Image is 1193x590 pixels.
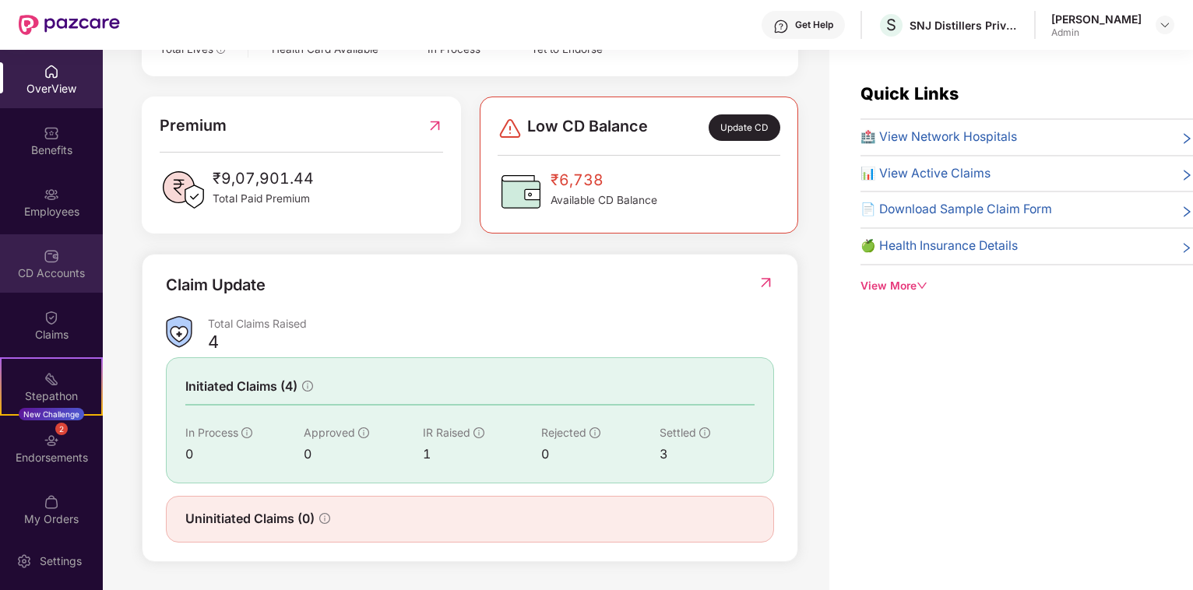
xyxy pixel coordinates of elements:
[44,371,59,387] img: svg+xml;base64,PHN2ZyB4bWxucz0iaHR0cDovL3d3dy53My5vcmcvMjAwMC9zdmciIHdpZHRoPSIyMSIgaGVpZ2h0PSIyMC...
[304,426,355,439] span: Approved
[423,426,470,439] span: IR Raised
[185,377,297,396] span: Initiated Claims (4)
[773,19,789,34] img: svg+xml;base64,PHN2ZyBpZD0iSGVscC0zMngzMiIgeG1sbnM9Imh0dHA6Ly93d3cudzMub3JnLzIwMDAvc3ZnIiB3aWR0aD...
[1051,12,1142,26] div: [PERSON_NAME]
[860,237,1018,256] span: 🍏 Health Insurance Details
[1181,167,1193,184] span: right
[19,408,84,420] div: New Challenge
[427,114,443,138] img: RedirectIcon
[589,427,600,438] span: info-circle
[1181,240,1193,256] span: right
[160,114,227,138] span: Premium
[44,433,59,448] img: svg+xml;base64,PHN2ZyBpZD0iRW5kb3JzZW1lbnRzIiB4bWxucz0iaHR0cDovL3d3dy53My5vcmcvMjAwMC9zdmciIHdpZH...
[2,388,101,404] div: Stepathon
[44,248,59,264] img: svg+xml;base64,PHN2ZyBpZD0iQ0RfQWNjb3VudHMiIGRhdGEtbmFtZT0iQ0QgQWNjb3VudHMiIHhtbG5zPSJodHRwOi8vd3...
[551,168,657,192] span: ₹6,738
[16,553,32,569] img: svg+xml;base64,PHN2ZyBpZD0iU2V0dGluZy0yMHgyMCIgeG1sbnM9Imh0dHA6Ly93d3cudzMub3JnLzIwMDAvc3ZnIiB3aW...
[160,167,206,213] img: PaidPremiumIcon
[860,83,959,104] span: Quick Links
[498,116,523,141] img: svg+xml;base64,PHN2ZyBpZD0iRGFuZ2VyLTMyeDMyIiB4bWxucz0iaHR0cDovL3d3dy53My5vcmcvMjAwMC9zdmciIHdpZH...
[358,427,369,438] span: info-circle
[44,125,59,141] img: svg+xml;base64,PHN2ZyBpZD0iQmVuZWZpdHMiIHhtbG5zPSJodHRwOi8vd3d3LnczLm9yZy8yMDAwL3N2ZyIgd2lkdGg9Ij...
[541,444,660,464] div: 0
[44,310,59,325] img: svg+xml;base64,PHN2ZyBpZD0iQ2xhaW0iIHhtbG5zPSJodHRwOi8vd3d3LnczLm9yZy8yMDAwL3N2ZyIgd2lkdGg9IjIwIi...
[208,316,774,331] div: Total Claims Raised
[910,18,1019,33] div: SNJ Distillers Private Limited
[213,167,314,191] span: ₹9,07,901.44
[55,423,68,435] div: 2
[166,273,266,297] div: Claim Update
[699,427,710,438] span: info-circle
[758,275,774,290] img: RedirectIcon
[709,114,780,141] div: Update CD
[1159,19,1171,31] img: svg+xml;base64,PHN2ZyBpZD0iRHJvcGRvd24tMzJ4MzIiIHhtbG5zPSJodHRwOi8vd3d3LnczLm9yZy8yMDAwL3N2ZyIgd2...
[35,553,86,569] div: Settings
[886,16,896,34] span: S
[166,316,192,348] img: ClaimsSummaryIcon
[541,426,586,439] span: Rejected
[860,164,991,184] span: 📊 View Active Claims
[208,331,219,353] div: 4
[185,444,304,464] div: 0
[860,200,1052,219] span: 📄 Download Sample Claim Form
[213,191,314,208] span: Total Paid Premium
[660,426,696,439] span: Settled
[302,381,313,392] span: info-circle
[551,192,657,209] span: Available CD Balance
[19,15,120,35] img: New Pazcare Logo
[423,444,541,464] div: 1
[1181,203,1193,219] span: right
[304,444,422,464] div: 0
[160,43,213,55] span: Total Lives
[527,114,648,141] span: Low CD Balance
[44,187,59,202] img: svg+xml;base64,PHN2ZyBpZD0iRW1wbG95ZWVzIiB4bWxucz0iaHR0cDovL3d3dy53My5vcmcvMjAwMC9zdmciIHdpZHRoPS...
[660,444,755,464] div: 3
[185,426,238,439] span: In Process
[860,278,1193,295] div: View More
[1051,26,1142,39] div: Admin
[185,509,315,529] span: Uninitiated Claims (0)
[241,427,252,438] span: info-circle
[860,128,1017,147] span: 🏥 View Network Hospitals
[795,19,833,31] div: Get Help
[917,280,927,291] span: down
[498,168,544,215] img: CDBalanceIcon
[1181,131,1193,147] span: right
[319,513,330,524] span: info-circle
[473,427,484,438] span: info-circle
[44,64,59,79] img: svg+xml;base64,PHN2ZyBpZD0iSG9tZSIgeG1sbnM9Imh0dHA6Ly93d3cudzMub3JnLzIwMDAvc3ZnIiB3aWR0aD0iMjAiIG...
[44,494,59,510] img: svg+xml;base64,PHN2ZyBpZD0iTXlfT3JkZXJzIiBkYXRhLW5hbWU9Ik15IE9yZGVycyIgeG1sbnM9Imh0dHA6Ly93d3cudz...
